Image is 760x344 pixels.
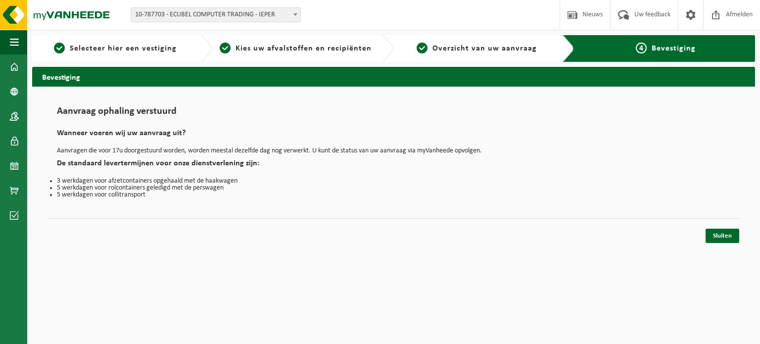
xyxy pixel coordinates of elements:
li: 5 werkdagen voor rolcontainers geledigd met de perswagen [57,185,730,192]
a: 1Selecteer hier een vestiging [37,43,193,54]
span: 4 [636,43,647,53]
h1: Aanvraag ophaling verstuurd [57,106,730,122]
span: 1 [54,43,65,53]
li: 3 werkdagen voor afzetcontainers opgehaald met de haakwagen [57,178,730,185]
a: Sluiten [706,229,739,243]
span: Bevestiging [652,45,696,52]
span: 3 [417,43,427,53]
h2: De standaard levertermijnen voor onze dienstverlening zijn: [57,159,730,173]
span: Kies uw afvalstoffen en recipiënten [236,45,372,52]
span: 2 [220,43,231,53]
a: 3Overzicht van uw aanvraag [399,43,555,54]
h2: Wanneer voeren wij uw aanvraag uit? [57,129,730,143]
span: Overzicht van uw aanvraag [432,45,537,52]
span: 10-787703 - ECUBEL COMPUTER TRADING - IEPER [131,7,301,22]
span: Selecteer hier een vestiging [70,45,177,52]
a: 2Kies uw afvalstoffen en recipiënten [218,43,374,54]
h2: Bevestiging [32,67,755,86]
li: 5 werkdagen voor collitransport [57,192,730,198]
p: Aanvragen die voor 17u doorgestuurd worden, worden meestal dezelfde dag nog verwerkt. U kunt de s... [57,147,730,154]
span: 10-787703 - ECUBEL COMPUTER TRADING - IEPER [131,8,300,22]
